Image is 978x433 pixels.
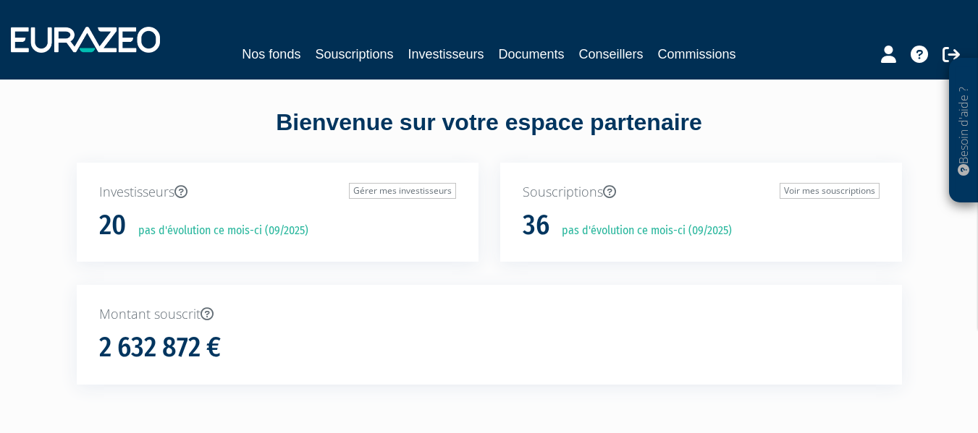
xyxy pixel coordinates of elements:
[99,305,880,324] p: Montant souscrit
[66,106,913,163] div: Bienvenue sur votre espace partenaire
[315,44,393,64] a: Souscriptions
[523,183,880,202] p: Souscriptions
[523,210,549,241] h1: 36
[579,44,644,64] a: Conseillers
[552,223,732,239] p: pas d'évolution ce mois-ci (09/2025)
[11,27,160,53] img: 1732889491-logotype_eurazeo_blanc_rvb.png
[128,223,308,239] p: pas d'évolution ce mois-ci (09/2025)
[780,183,880,199] a: Voir mes souscriptions
[499,44,565,64] a: Documents
[956,66,972,196] p: Besoin d'aide ?
[99,333,221,363] h1: 2 632 872 €
[99,210,126,241] h1: 20
[242,44,300,64] a: Nos fonds
[349,183,456,199] a: Gérer mes investisseurs
[99,183,456,202] p: Investisseurs
[408,44,484,64] a: Investisseurs
[658,44,736,64] a: Commissions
